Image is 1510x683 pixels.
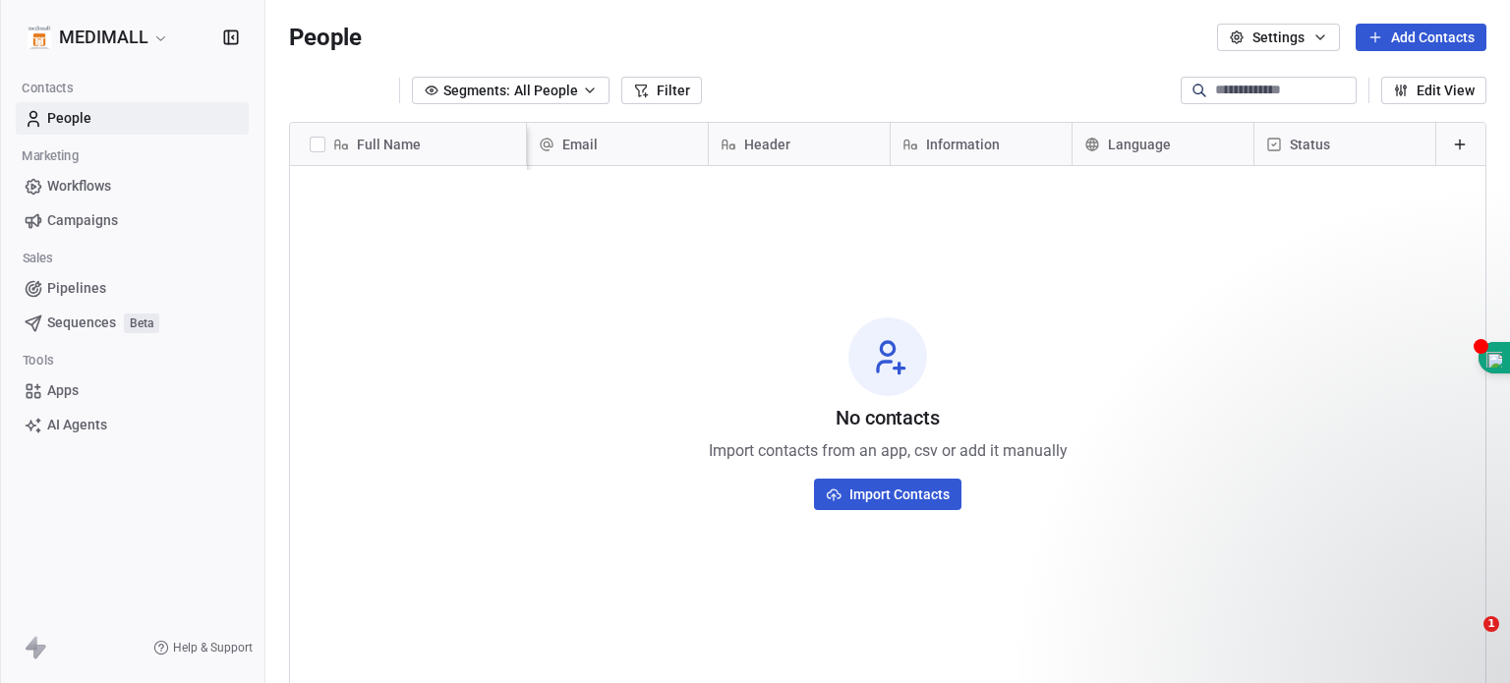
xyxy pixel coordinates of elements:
[1483,616,1499,632] span: 1
[527,166,1487,677] div: grid
[153,640,253,655] a: Help & Support
[527,123,708,165] div: Email
[1356,24,1486,51] button: Add Contacts
[13,74,81,103] span: Contacts
[357,135,421,154] span: Full Name
[47,278,106,299] span: Pipelines
[443,81,510,101] span: Segments:
[1108,135,1171,154] span: Language
[16,272,249,305] a: Pipelines
[59,25,148,50] span: MEDIMALL
[836,404,940,431] span: No contacts
[514,81,578,101] span: All People
[28,26,51,49] img: Medimall%20logo%20(2).1.jpg
[47,380,79,401] span: Apps
[1073,123,1253,165] div: Language
[814,479,961,510] button: Import Contacts
[16,102,249,135] a: People
[47,415,107,435] span: AI Agents
[1290,135,1330,154] span: Status
[814,471,961,510] a: Import Contacts
[290,123,526,165] div: Full Name
[47,210,118,231] span: Campaigns
[47,313,116,333] span: Sequences
[14,346,62,375] span: Tools
[47,108,91,129] span: People
[16,204,249,237] a: Campaigns
[926,135,1000,154] span: Information
[562,135,598,154] span: Email
[1254,123,1435,165] div: Status
[289,23,362,52] span: People
[709,439,1068,463] span: Import contacts from an app, csv or add it manually
[16,307,249,339] a: SequencesBeta
[290,166,527,677] div: grid
[173,640,253,655] span: Help & Support
[16,409,249,441] a: AI Agents
[1381,77,1486,104] button: Edit View
[13,142,87,171] span: Marketing
[709,123,890,165] div: Header
[1443,616,1490,663] iframe: Intercom live chat
[891,123,1072,165] div: Information
[47,176,111,197] span: Workflows
[24,21,173,54] button: MEDIMALL
[1217,24,1340,51] button: Settings
[124,313,159,333] span: Beta
[16,170,249,202] a: Workflows
[16,374,249,407] a: Apps
[621,77,702,104] button: Filter
[14,244,61,273] span: Sales
[744,135,790,154] span: Header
